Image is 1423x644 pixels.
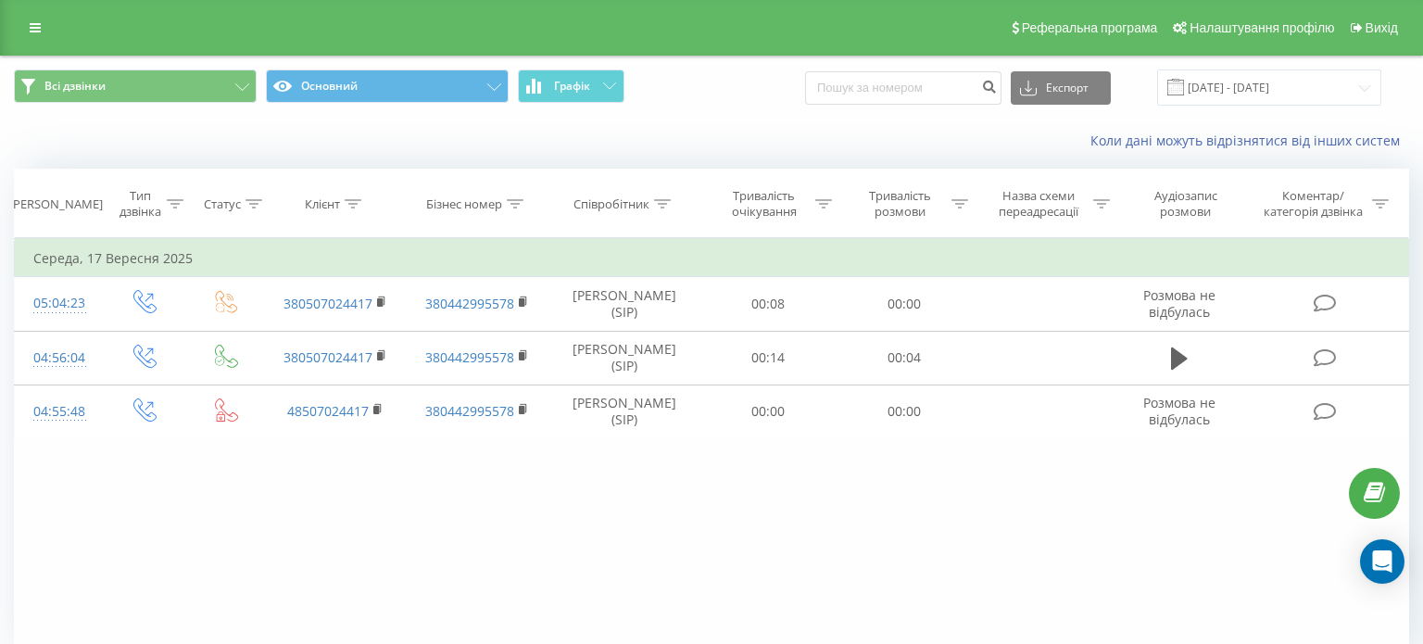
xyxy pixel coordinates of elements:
[548,331,700,385] td: [PERSON_NAME] (SIP)
[805,71,1001,105] input: Пошук за номером
[33,340,83,376] div: 04:56:04
[837,385,973,438] td: 00:00
[837,277,973,331] td: 00:00
[15,240,1409,277] td: Середа, 17 Вересня 2025
[573,196,649,212] div: Співробітник
[1360,539,1404,584] div: Open Intercom Messenger
[1143,394,1215,428] span: Розмова не відбулась
[1143,286,1215,321] span: Розмова не відбулась
[700,385,837,438] td: 00:00
[33,394,83,430] div: 04:55:48
[700,277,837,331] td: 00:08
[548,277,700,331] td: [PERSON_NAME] (SIP)
[700,331,837,385] td: 00:14
[44,79,106,94] span: Всі дзвінки
[1022,20,1158,35] span: Реферальна програма
[426,196,502,212] div: Бізнес номер
[14,69,257,103] button: Всі дзвінки
[518,69,624,103] button: Графік
[33,285,83,322] div: 05:04:23
[425,295,514,312] a: 380442995578
[1011,71,1111,105] button: Експорт
[853,188,947,220] div: Тривалість розмови
[837,331,973,385] td: 00:04
[287,402,369,420] a: 48507024417
[283,348,372,366] a: 380507024417
[1366,20,1398,35] span: Вихід
[548,385,700,438] td: [PERSON_NAME] (SIP)
[118,188,162,220] div: Тип дзвінка
[266,69,509,103] button: Основний
[9,196,103,212] div: [PERSON_NAME]
[717,188,811,220] div: Тривалість очікування
[1190,20,1334,35] span: Налаштування профілю
[204,196,241,212] div: Статус
[425,402,514,420] a: 380442995578
[1131,188,1240,220] div: Аудіозапис розмови
[425,348,514,366] a: 380442995578
[1259,188,1367,220] div: Коментар/категорія дзвінка
[305,196,340,212] div: Клієнт
[283,295,372,312] a: 380507024417
[554,80,590,93] span: Графік
[989,188,1089,220] div: Назва схеми переадресації
[1090,132,1409,149] a: Коли дані можуть відрізнятися вiд інших систем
